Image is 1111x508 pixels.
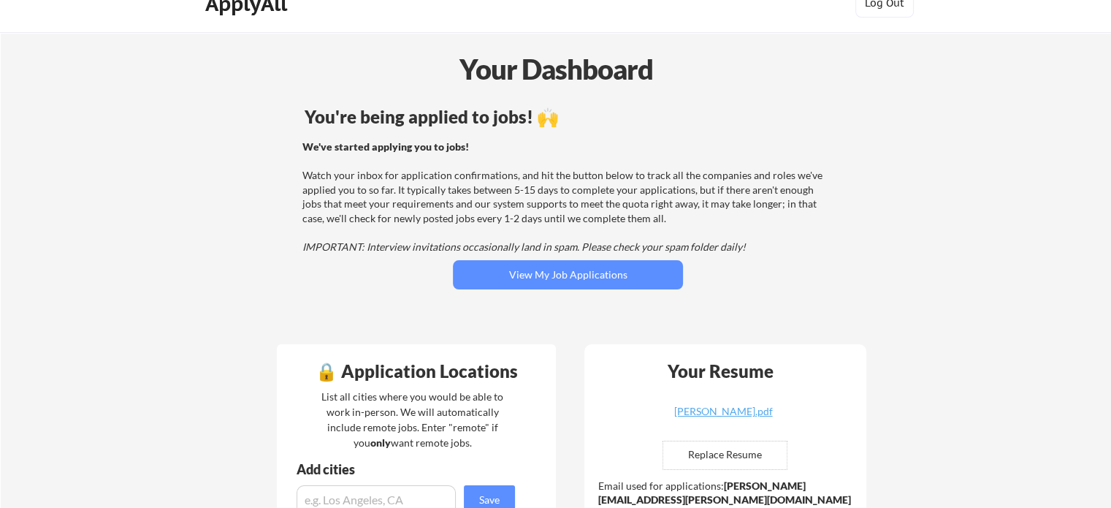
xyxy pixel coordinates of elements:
[280,363,552,380] div: 🔒 Application Locations
[370,436,390,449] strong: only
[636,406,810,417] div: [PERSON_NAME].pdf
[312,389,513,450] div: List all cities where you would be able to work in-person. We will automatically include remote j...
[453,260,683,289] button: View My Job Applications
[302,140,829,254] div: Watch your inbox for application confirmations, and hit the button below to track all the compani...
[1,48,1111,90] div: Your Dashboard
[598,479,851,507] strong: [PERSON_NAME][EMAIL_ADDRESS][PERSON_NAME][DOMAIN_NAME]
[297,463,519,476] div: Add cities
[648,363,793,380] div: Your Resume
[305,108,831,126] div: You're being applied to jobs! 🙌
[302,140,469,153] strong: We've started applying you to jobs!
[302,240,746,253] em: IMPORTANT: Interview invitations occasionally land in spam. Please check your spam folder daily!
[636,406,810,429] a: [PERSON_NAME].pdf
